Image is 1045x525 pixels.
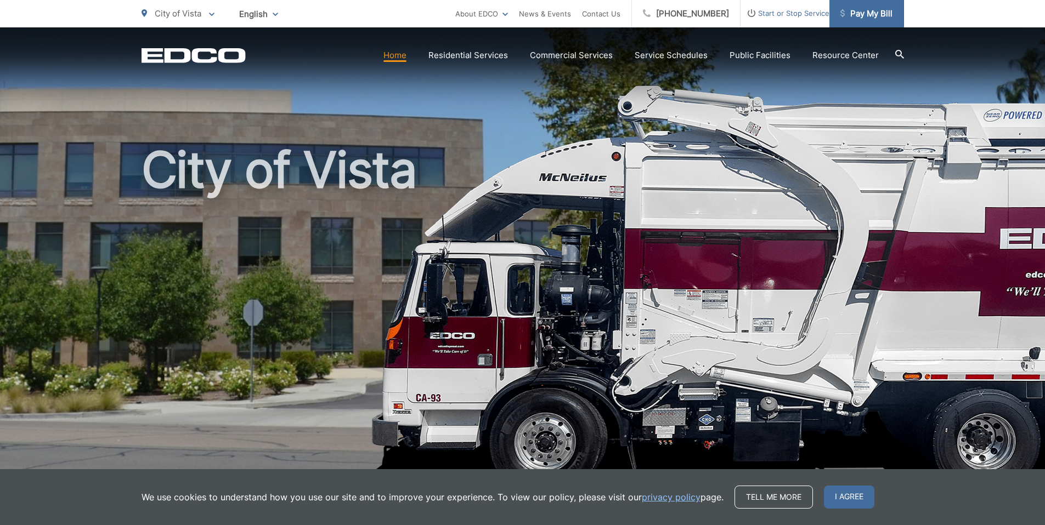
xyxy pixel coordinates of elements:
[582,7,620,20] a: Contact Us
[155,8,201,19] span: City of Vista
[383,49,406,62] a: Home
[142,490,724,504] p: We use cookies to understand how you use our site and to improve your experience. To view our pol...
[840,7,893,20] span: Pay My Bill
[635,49,708,62] a: Service Schedules
[142,48,246,63] a: EDCD logo. Return to the homepage.
[730,49,790,62] a: Public Facilities
[519,7,571,20] a: News & Events
[455,7,508,20] a: About EDCO
[231,4,286,24] span: English
[530,49,613,62] a: Commercial Services
[735,486,813,509] a: Tell me more
[428,49,508,62] a: Residential Services
[642,490,701,504] a: privacy policy
[812,49,879,62] a: Resource Center
[142,142,904,489] h1: City of Vista
[824,486,874,509] span: I agree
